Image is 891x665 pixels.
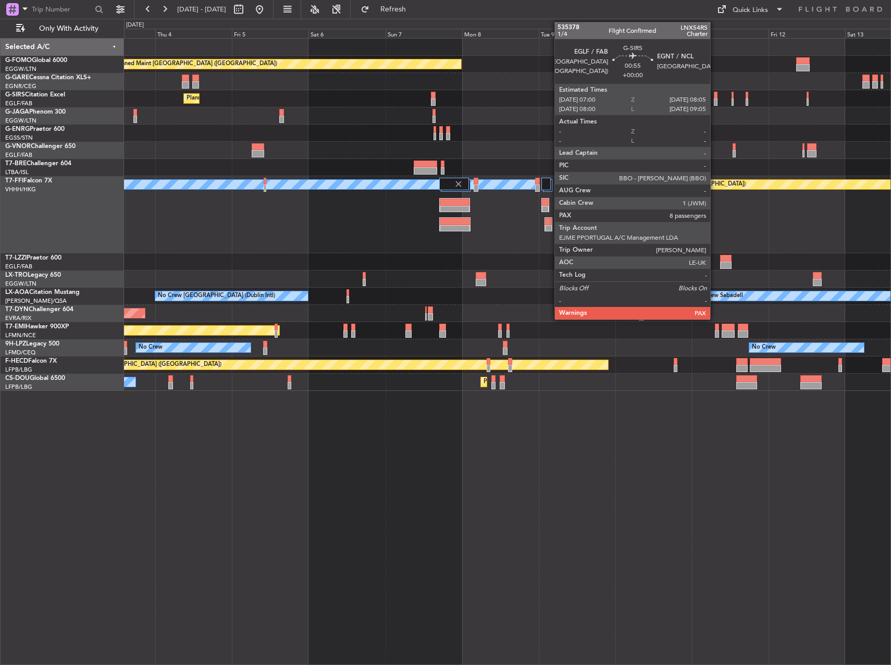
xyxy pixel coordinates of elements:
[5,126,30,132] span: G-ENRG
[5,358,28,364] span: F-HECD
[5,178,52,184] a: T7-FFIFalcon 7X
[5,297,67,305] a: [PERSON_NAME]/QSA
[308,29,385,38] div: Sat 6
[5,178,23,184] span: T7-FFI
[462,29,539,38] div: Mon 8
[573,271,641,287] div: Planned Maint Dusseldorf
[5,272,28,278] span: LX-TRO
[5,57,32,64] span: G-FOMO
[126,21,144,30] div: [DATE]
[454,179,463,189] img: gray-close.svg
[5,117,36,125] a: EGGW/LTN
[5,306,29,313] span: T7-DYN
[695,288,743,304] div: No Crew Sabadell
[5,100,32,107] a: EGLF/FAB
[5,82,36,90] a: EGNR/CEG
[5,151,32,159] a: EGLF/FAB
[5,134,33,142] a: EGSS/STN
[5,161,71,167] a: T7-BREChallenger 604
[5,280,36,288] a: EGGW/LTN
[372,6,415,13] span: Refresh
[5,331,36,339] a: LFMN/NCE
[615,29,692,38] div: Wed 10
[5,65,36,73] a: EGGW/LTN
[113,56,277,72] div: Planned Maint [GEOGRAPHIC_DATA] ([GEOGRAPHIC_DATA])
[5,75,29,81] span: G-GARE
[158,288,275,304] div: No Crew [GEOGRAPHIC_DATA] (Dublin Intl)
[5,324,26,330] span: T7-EMI
[5,75,91,81] a: G-GARECessna Citation XLS+
[11,20,113,37] button: Only With Activity
[177,5,226,14] span: [DATE] - [DATE]
[187,91,351,106] div: Planned Maint [GEOGRAPHIC_DATA] ([GEOGRAPHIC_DATA])
[539,29,615,38] div: Tue 9
[5,341,59,347] a: 9H-LPZLegacy 500
[5,263,32,270] a: EGLF/FAB
[5,168,29,176] a: LTBA/ISL
[386,29,462,38] div: Sun 7
[5,375,65,381] a: CS-DOUGlobal 6500
[5,255,27,261] span: T7-LZZI
[5,272,61,278] a: LX-TROLegacy 650
[5,366,32,374] a: LFPB/LBG
[5,126,65,132] a: G-ENRGPraetor 600
[5,383,32,391] a: LFPB/LBG
[564,254,581,269] div: Owner
[769,29,845,38] div: Fri 12
[32,2,92,17] input: Trip Number
[5,143,31,150] span: G-VNOR
[5,324,69,330] a: T7-EMIHawker 900XP
[5,143,76,150] a: G-VNORChallenger 650
[57,357,221,373] div: Planned Maint [GEOGRAPHIC_DATA] ([GEOGRAPHIC_DATA])
[5,306,73,313] a: T7-DYNChallenger 604
[5,289,29,295] span: LX-AOA
[733,5,768,16] div: Quick Links
[5,109,66,115] a: G-JAGAPhenom 300
[752,340,776,355] div: No Crew
[27,25,110,32] span: Only With Activity
[5,92,25,98] span: G-SIRS
[5,255,61,261] a: T7-LZZIPraetor 600
[692,29,769,38] div: Thu 11
[563,179,572,189] img: gray-close.svg
[232,29,308,38] div: Fri 5
[712,1,789,18] button: Quick Links
[484,374,648,390] div: Planned Maint [GEOGRAPHIC_DATA] ([GEOGRAPHIC_DATA])
[5,161,27,167] span: T7-BRE
[5,186,36,193] a: VHHH/HKG
[5,109,29,115] span: G-JAGA
[5,92,65,98] a: G-SIRSCitation Excel
[5,314,31,322] a: EVRA/RIX
[5,358,57,364] a: F-HECDFalcon 7X
[356,1,418,18] button: Refresh
[5,341,26,347] span: 9H-LPZ
[139,340,163,355] div: No Crew
[5,57,67,64] a: G-FOMOGlobal 6000
[155,29,232,38] div: Thu 4
[5,289,80,295] a: LX-AOACitation Mustang
[5,349,35,356] a: LFMD/CEQ
[5,375,30,381] span: CS-DOU
[624,177,746,192] div: Planned Maint Tianjin ([GEOGRAPHIC_DATA])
